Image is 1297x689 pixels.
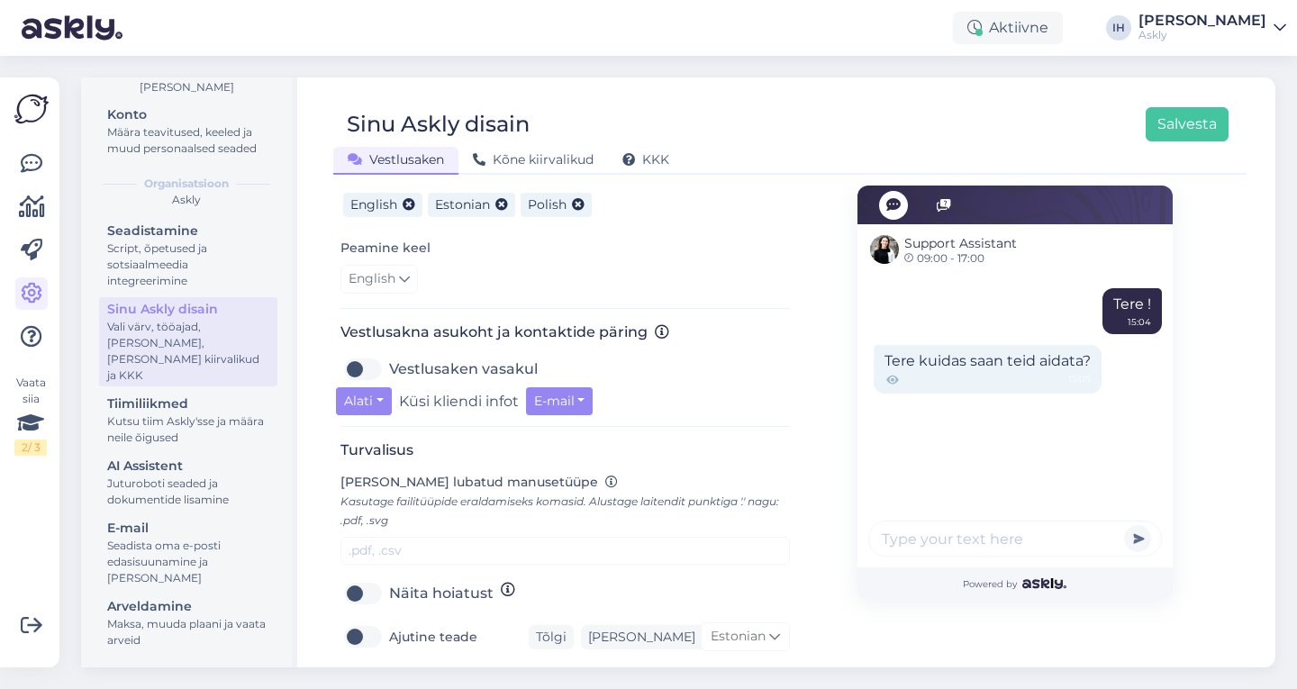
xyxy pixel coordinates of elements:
[107,240,269,289] div: Script, õpetused ja sotsiaalmeedia integreerimine
[963,577,1066,591] span: Powered by
[107,319,269,384] div: Vali värv, tööajad, [PERSON_NAME], [PERSON_NAME] kiirvalikud ja KKK
[347,107,530,141] div: Sinu Askly disain
[95,192,277,208] div: Askly
[340,494,779,527] span: Kasutage failitüüpide eraldamiseks komasid. Alustage laitendit punktiga '.' nagu: .pdf, .svg
[107,538,269,586] div: Seadista oma e-posti edasisuunamine ja [PERSON_NAME]
[340,537,790,565] input: .pdf, .csv
[144,176,229,192] b: Organisatsioon
[107,457,269,476] div: AI Assistent
[107,519,269,538] div: E-mail
[107,616,269,648] div: Maksa, muuda plaani ja vaata arveid
[874,345,1102,394] div: Tere kuidas saan teid aidata?
[350,196,397,213] span: English
[107,476,269,508] div: Juturoboti seaded ja dokumentide lisamine
[95,79,277,95] div: [PERSON_NAME]
[389,355,538,384] label: Vestlusaken vasakul
[340,239,431,258] label: Peamine keel
[340,323,790,340] h3: Vestlusakna asukoht ja kontaktide päring
[107,394,269,413] div: Tiimiliikmed
[389,579,494,608] label: Näita hoiatust
[14,440,47,456] div: 2 / 3
[340,474,598,490] span: [PERSON_NAME] lubatud manusetüüpe
[348,151,444,168] span: Vestlusaken
[99,297,277,386] a: Sinu Askly disainVali värv, tööajad, [PERSON_NAME], [PERSON_NAME] kiirvalikud ja KKK
[399,387,519,415] label: Küsi kliendi infot
[349,269,395,289] span: English
[107,105,269,124] div: Konto
[1128,315,1151,329] div: 15:04
[526,387,594,415] button: E-mail
[581,628,695,647] div: [PERSON_NAME]
[14,375,47,456] div: Vaata siia
[1138,14,1266,28] div: [PERSON_NAME]
[99,594,277,651] a: ArveldamineMaksa, muuda plaani ja vaata arveid
[340,441,790,458] h3: Turvalisus
[711,627,766,647] span: Estonian
[107,597,269,616] div: Arveldamine
[107,124,269,157] div: Määra teavitused, keeled ja muud personaalsed seaded
[1068,372,1091,388] span: 15:05
[340,265,418,294] a: English
[904,253,1017,264] span: 09:00 - 17:00
[622,151,669,168] span: KKK
[389,622,477,651] label: Ajutine teade
[99,516,277,589] a: E-mailSeadista oma e-posti edasisuunamine ja [PERSON_NAME]
[99,454,277,511] a: AI AssistentJuturoboti seaded ja dokumentide lisamine
[99,392,277,449] a: TiimiliikmedKutsu tiim Askly'sse ja määra neile õigused
[336,387,392,415] button: Alati
[1102,288,1162,334] div: Tere !
[107,222,269,240] div: Seadistamine
[99,219,277,292] a: SeadistamineScript, õpetused ja sotsiaalmeedia integreerimine
[904,234,1017,253] span: Support Assistant
[529,625,574,649] div: Tõlgi
[1022,578,1066,589] img: Askly
[107,413,269,446] div: Kutsu tiim Askly'sse ja määra neile õigused
[473,151,594,168] span: Kõne kiirvalikud
[1146,107,1229,141] button: Salvesta
[14,92,49,126] img: Askly Logo
[953,12,1063,44] div: Aktiivne
[99,103,277,159] a: KontoMäära teavitused, keeled ja muud personaalsed seaded
[528,196,567,213] span: Polish
[870,235,899,264] img: Support
[435,196,490,213] span: Estonian
[107,300,269,319] div: Sinu Askly disain
[868,521,1162,557] input: Type your text here
[1106,15,1131,41] div: IH
[1138,14,1286,42] a: [PERSON_NAME]Askly
[1138,28,1266,42] div: Askly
